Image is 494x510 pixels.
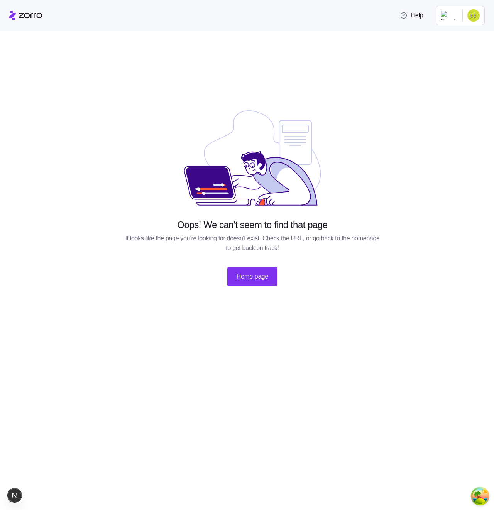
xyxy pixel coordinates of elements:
[472,488,488,504] button: Open Tanstack query devtools
[227,267,278,286] button: Home page
[467,9,480,22] img: 5e2726fa6ae48688c0f6d449dcd355b9
[441,11,456,20] img: Employer logo
[123,234,381,253] span: It looks like the page you’re looking for doesn't exist. Check the URL, or go back to the homepag...
[400,11,423,20] span: Help
[237,272,269,281] span: Home page
[177,219,327,231] h1: Oops! We can't seem to find that page
[394,8,430,23] button: Help
[227,259,278,286] a: Home page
